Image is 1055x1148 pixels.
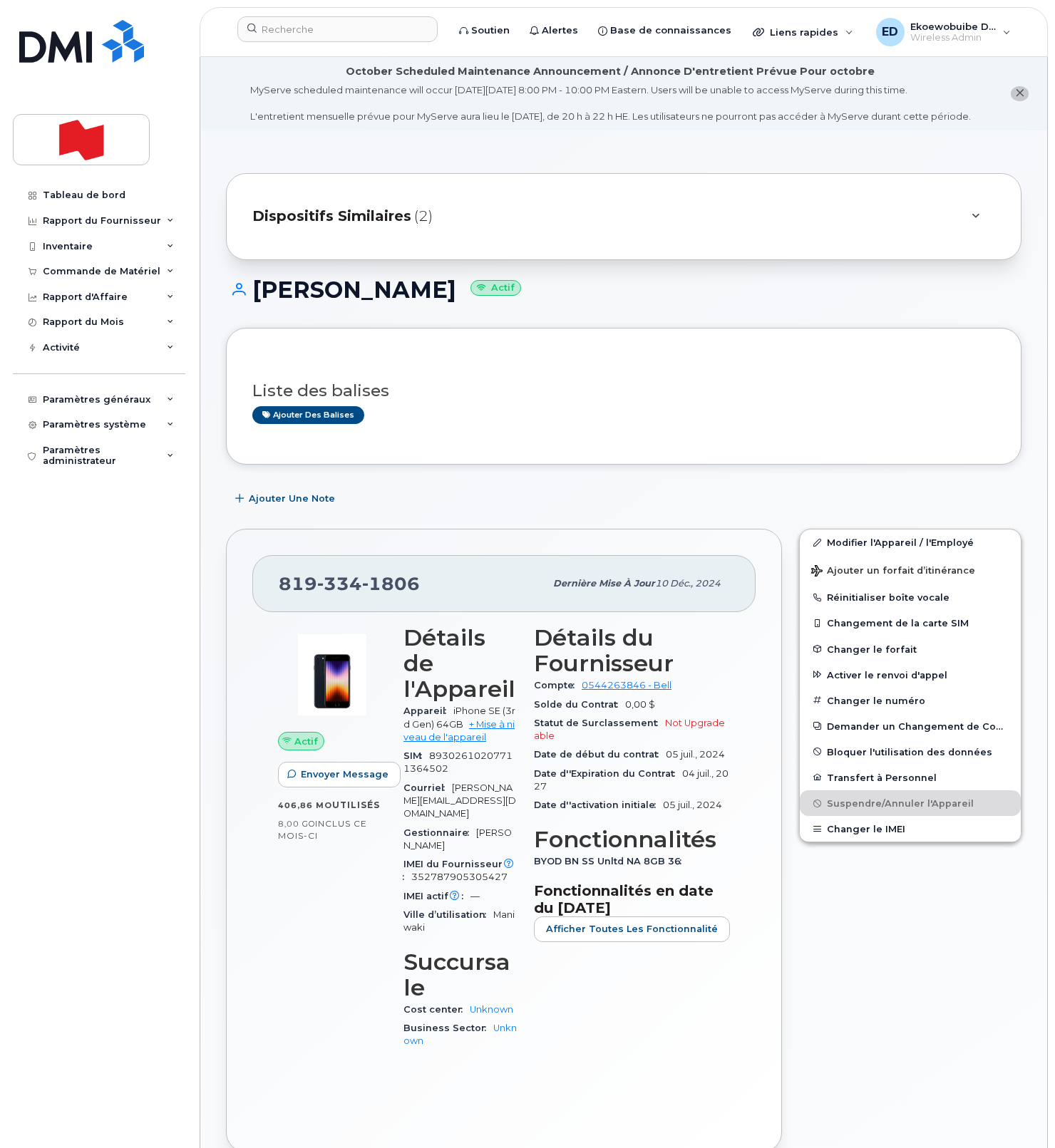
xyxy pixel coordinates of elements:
span: Dernière mise à jour [553,578,655,589]
span: Date d''Expiration du Contrat [534,768,682,779]
h3: Fonctionnalités [534,827,730,852]
div: MyServe scheduled maintenance will occur [DATE][DATE] 8:00 PM - 10:00 PM Eastern. Users will be u... [250,83,971,123]
span: Afficher Toutes les Fonctionnalité [546,922,718,936]
a: 0544263846 - Bell [582,680,671,691]
button: Changer le numéro [800,688,1021,713]
span: 05 juil., 2024 [663,800,722,810]
button: Changement de la carte SIM [800,610,1021,636]
h3: Fonctionnalités en date du [DATE] [534,882,730,916]
small: Actif [470,280,521,296]
span: Statut de Surclassement [534,718,665,728]
button: Changer le forfait [800,636,1021,662]
button: Bloquer l'utilisation des données [800,739,1021,765]
button: close notification [1011,86,1029,101]
button: Activer le renvoi d'appel [800,662,1021,688]
span: Envoyer Message [301,767,388,781]
span: 8,00 Go [278,819,315,829]
button: Changer le IMEI [800,816,1021,842]
button: Ajouter un forfait d’itinérance [800,555,1021,584]
span: utilisés [332,800,380,810]
span: Activer le renvoi d'appel [827,669,947,680]
span: 1806 [362,573,420,594]
span: 05 juil., 2024 [666,749,725,760]
span: IMEI du Fournisseur [403,859,517,882]
button: Suspendre/Annuler l'Appareil [800,790,1021,816]
span: Dispositifs Similaires [252,206,411,227]
span: Courriel [403,782,452,793]
span: iPhone SE (3rd Gen) 64GB [403,705,515,729]
span: Solde du Contrat [534,699,625,710]
h3: Détails du Fournisseur [534,625,730,676]
span: 819 [279,573,420,594]
span: Actif [294,735,318,748]
span: (2) [414,206,433,227]
span: IMEI actif [403,891,470,901]
span: 334 [317,573,362,594]
span: BYOD BN SS Unltd NA 8GB 36 [534,856,689,867]
span: 352787905305427 [411,872,508,882]
span: Ville d’utilisation [403,909,493,920]
button: Ajouter une Note [226,486,347,512]
span: 406,86 Mo [278,800,332,810]
span: Ajouter un forfait d’itinérance [811,565,975,579]
h3: Détails de l'Appareil [403,625,517,702]
span: Gestionnaire [403,827,476,838]
button: Réinitialiser boîte vocale [800,584,1021,610]
button: Demander un Changement de Compte [800,713,1021,739]
a: Unknown [470,1004,513,1015]
div: October Scheduled Maintenance Announcement / Annonce D'entretient Prévue Pour octobre [346,64,875,79]
span: Appareil [403,705,453,716]
span: — [470,891,480,901]
span: 0,00 $ [625,699,655,710]
span: Date de début du contrat [534,749,666,760]
h3: Liste des balises [252,382,995,400]
a: + Mise à niveau de l'appareil [403,719,515,743]
span: SIM [403,750,429,761]
a: Modifier l'Appareil / l'Employé [800,529,1021,555]
img: image20231002-3703462-1angbar.jpeg [289,632,375,718]
span: [PERSON_NAME][EMAIL_ADDRESS][DOMAIN_NAME] [403,782,516,819]
a: Ajouter des balises [252,406,364,424]
span: Cost center [403,1004,470,1015]
span: Ajouter une Note [249,492,335,505]
span: [PERSON_NAME] [403,827,512,851]
span: Suspendre/Annuler l'Appareil [827,798,974,809]
h1: [PERSON_NAME] [226,277,1021,302]
span: Date d''activation initiale [534,800,663,810]
button: Envoyer Message [278,762,401,787]
span: 10 déc., 2024 [655,578,721,589]
button: Afficher Toutes les Fonctionnalité [534,916,730,942]
span: Business Sector [403,1023,493,1033]
h3: Succursale [403,949,517,1000]
span: 89302610207711364502 [403,750,513,774]
span: inclus ce mois-ci [278,818,367,842]
span: Compte [534,680,582,691]
span: Changer le forfait [827,643,917,654]
button: Transfert à Personnel [800,765,1021,790]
